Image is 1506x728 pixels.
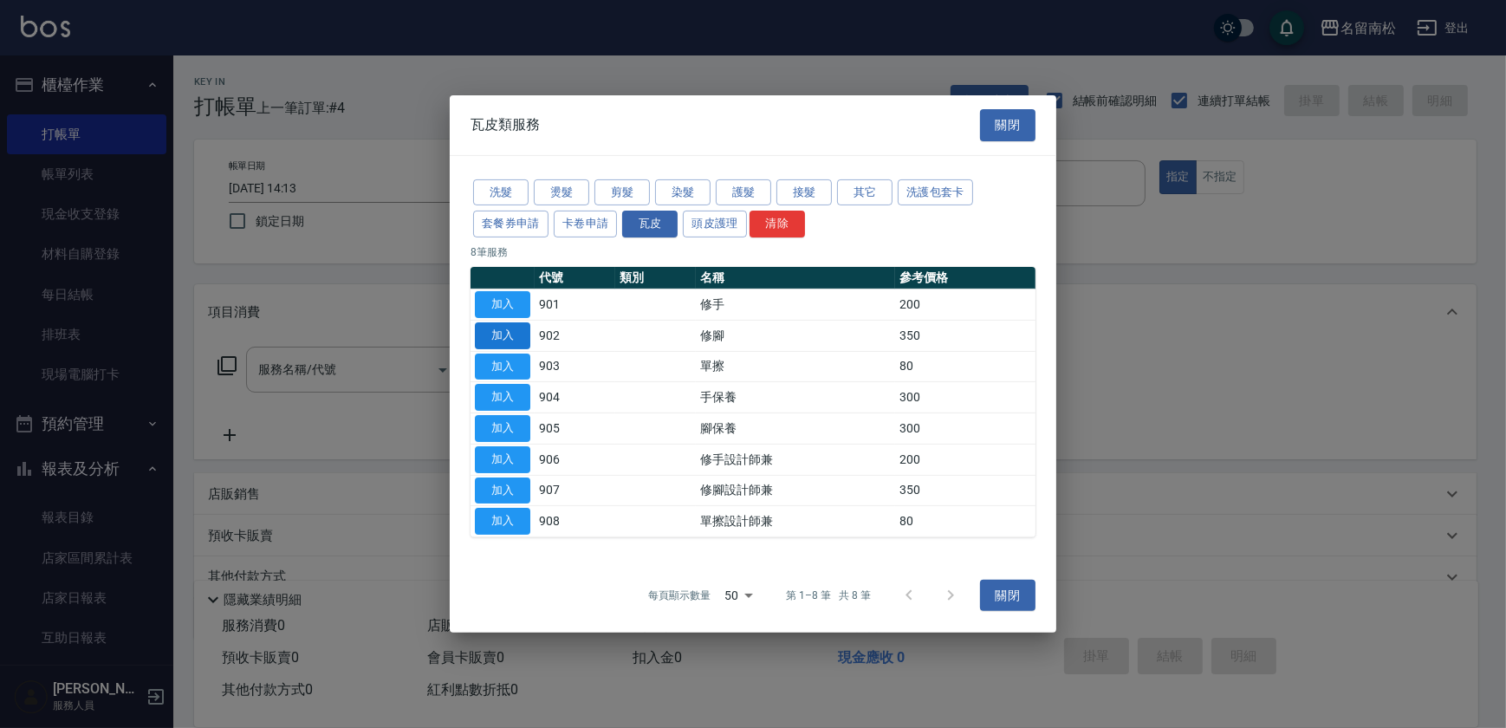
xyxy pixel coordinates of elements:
button: 加入 [475,446,530,473]
button: 加入 [475,384,530,411]
td: 902 [535,320,615,351]
button: 洗護包套卡 [898,179,973,205]
div: 50 [717,572,759,619]
button: 卡卷申請 [554,211,618,237]
button: 洗髮 [473,179,529,205]
td: 906 [535,444,615,475]
th: 代號 [535,267,615,289]
td: 903 [535,351,615,382]
td: 80 [895,506,1035,537]
td: 修手設計師兼 [696,444,895,475]
td: 905 [535,413,615,444]
button: 套餐券申請 [473,211,549,237]
td: 904 [535,382,615,413]
button: 清除 [750,211,805,237]
button: 加入 [475,322,530,349]
td: 手保養 [696,382,895,413]
button: 剪髮 [594,179,650,205]
button: 關閉 [980,109,1035,141]
button: 頭皮護理 [683,211,747,237]
button: 護髮 [716,179,771,205]
p: 第 1–8 筆 共 8 筆 [787,588,871,603]
td: 200 [895,289,1035,320]
td: 修手 [696,289,895,320]
td: 修腳設計師兼 [696,475,895,506]
td: 907 [535,475,615,506]
td: 腳保養 [696,413,895,444]
td: 單擦設計師兼 [696,506,895,537]
button: 加入 [475,477,530,504]
button: 加入 [475,415,530,442]
button: 其它 [837,179,893,205]
button: 加入 [475,508,530,535]
td: 80 [895,351,1035,382]
td: 單擦 [696,351,895,382]
p: 8 筆服務 [471,244,1035,260]
p: 每頁顯示數量 [648,588,711,603]
th: 類別 [615,267,696,289]
th: 參考價格 [895,267,1035,289]
button: 瓦皮 [622,211,678,237]
td: 200 [895,444,1035,475]
span: 瓦皮類服務 [471,116,540,133]
button: 加入 [475,353,530,380]
td: 300 [895,382,1035,413]
button: 加入 [475,291,530,318]
th: 名稱 [696,267,895,289]
button: 關閉 [980,580,1035,612]
td: 修腳 [696,320,895,351]
button: 接髮 [776,179,832,205]
td: 350 [895,475,1035,506]
button: 燙髮 [534,179,589,205]
td: 901 [535,289,615,320]
td: 908 [535,506,615,537]
button: 染髮 [655,179,711,205]
td: 350 [895,320,1035,351]
td: 300 [895,413,1035,444]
